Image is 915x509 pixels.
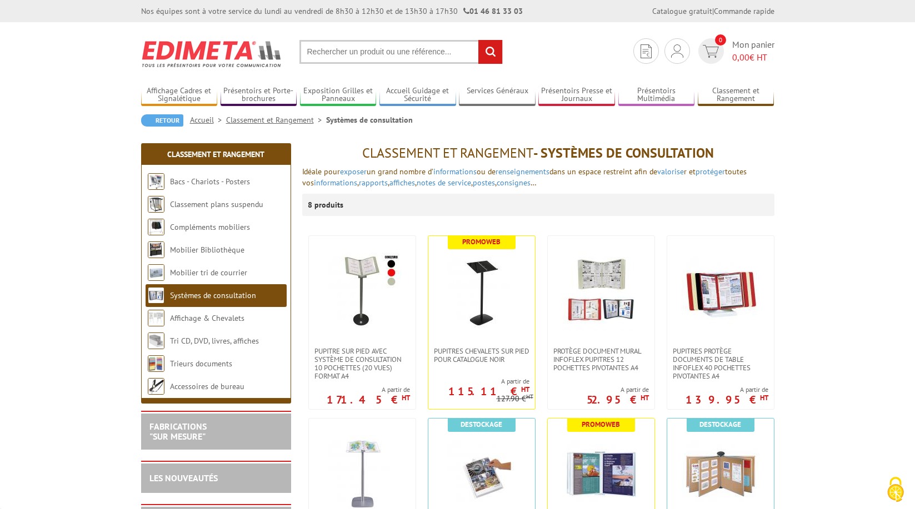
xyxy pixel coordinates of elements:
[462,237,501,246] b: Promoweb
[582,420,620,429] b: Promoweb
[682,253,759,330] img: Pupitres protège documents de table Infoflex 40 pochettes pivotantes A4
[671,44,683,58] img: devis rapide
[428,347,535,364] a: PUPITRES CHEVALETS SUR PIED POUR CATALOGUE NOIR
[170,268,247,278] a: Mobilier tri de courrier
[148,378,164,395] img: Accessoires de bureau
[309,347,416,380] a: Pupitre sur pied avec système de consultation 10 pochettes (20 vues) format A4
[698,86,774,104] a: Classement et Rangement
[170,245,244,255] a: Mobilier Bibliothèque
[148,173,164,190] img: Bacs - Chariots - Posters
[876,471,915,509] button: Cookies (fenêtre modale)
[141,33,283,74] img: Edimeta
[170,313,244,323] a: Affichage & Chevalets
[548,347,654,372] a: Protège document mural Infoflex pupitres 12 pochettes pivotantes A4
[167,149,264,159] a: Classement et Rangement
[389,178,415,188] a: affiches
[323,253,401,330] img: Pupitre sur pied avec système de consultation 10 pochettes (20 vues) format A4
[699,420,741,429] b: Destockage
[148,310,164,326] img: Affichage & Chevalets
[148,241,164,258] img: Mobilier Bibliothèque
[170,290,256,300] a: Systèmes de consultation
[703,45,719,58] img: devis rapide
[587,396,649,403] p: 52.95 €
[618,86,695,104] a: Présentoirs Multimédia
[302,146,774,160] h1: - Systèmes de consultation
[696,167,725,177] a: protéger
[148,287,164,304] img: Systèmes de consultation
[652,6,774,17] div: |
[314,347,410,380] span: Pupitre sur pied avec système de consultation 10 pochettes (20 vues) format A4
[587,385,649,394] span: A partir de
[326,114,413,125] li: Systèmes de consultation
[715,34,726,46] span: 0
[732,38,774,64] span: Mon panier
[459,86,536,104] a: Services Généraux
[300,86,377,104] a: Exposition Grilles et Panneaux
[461,420,502,429] b: Destockage
[190,115,226,125] a: Accueil
[473,178,495,188] a: postes
[497,178,531,188] a: consignes
[696,38,774,64] a: devis rapide 0 Mon panier 0,00€ HT
[563,253,639,330] img: Protège document mural Infoflex pupitres 12 pochettes pivotantes A4
[714,6,774,16] a: Commande rapide
[302,167,340,177] span: Idéale pour
[141,114,183,127] a: Retour
[526,392,533,400] sup: HT
[299,40,503,64] input: Rechercher un produit ou une référence...
[327,385,410,394] span: A partir de
[359,178,388,188] a: rapports
[148,355,164,372] img: Trieurs documents
[148,332,164,349] img: Tri CD, DVD, livres, affiches
[496,167,549,177] a: renseignements
[732,51,774,64] span: € HT
[148,196,164,213] img: Classement plans suspendu
[686,385,768,394] span: A partir de
[148,264,164,281] img: Mobilier tri de courrier
[463,6,523,16] strong: 01 46 81 33 03
[402,393,410,402] sup: HT
[170,199,263,209] a: Classement plans suspendu
[521,385,529,394] sup: HT
[362,144,533,162] span: Classement et Rangement
[497,395,533,403] p: 127.90 €
[652,6,712,16] a: Catalogue gratuit
[170,336,259,346] a: Tri CD, DVD, livres, affiches
[226,115,326,125] a: Classement et Rangement
[428,377,529,386] span: A partir de
[308,194,349,216] p: 8 produits
[478,40,502,64] input: rechercher
[667,347,774,380] a: Pupitres protège documents de table Infoflex 40 pochettes pivotantes A4
[553,347,649,372] span: Protège document mural Infoflex pupitres 12 pochettes pivotantes A4
[657,167,684,177] a: valorise
[302,167,747,188] span: un grand nombre d’ ou de dans un espace restreint afin de r et toutes vos , , , , , …
[170,177,250,187] a: Bacs - Chariots - Posters
[641,393,649,402] sup: HT
[641,44,652,58] img: devis rapide
[141,6,523,17] div: Nos équipes sont à votre service du lundi au vendredi de 8h30 à 12h30 et de 13h30 à 17h30
[673,347,768,380] span: Pupitres protège documents de table Infoflex 40 pochettes pivotantes A4
[314,178,357,188] a: informations
[448,388,529,395] p: 115.11 €
[221,86,297,104] a: Présentoirs et Porte-brochures
[379,86,456,104] a: Accueil Guidage et Sécurité
[882,476,909,503] img: Cookies (fenêtre modale)
[686,396,768,403] p: 139.95 €
[434,347,529,364] span: PUPITRES CHEVALETS SUR PIED POUR CATALOGUE NOIR
[760,393,768,402] sup: HT
[340,167,367,177] a: exposer
[538,86,615,104] a: Présentoirs Presse et Journaux
[417,178,471,188] a: notes de service
[433,167,477,177] a: informations
[149,472,218,483] a: LES NOUVEAUTÉS
[149,421,207,442] a: FABRICATIONS"Sur Mesure"
[443,253,521,330] img: PUPITRES CHEVALETS SUR PIED POUR CATALOGUE NOIR
[170,359,232,369] a: Trieurs documents
[327,396,410,403] p: 171.45 €
[141,86,218,104] a: Affichage Cadres et Signalétique
[170,381,244,391] a: Accessoires de bureau
[148,219,164,235] img: Compléments mobiliers
[732,52,749,63] span: 0,00
[170,222,250,232] a: Compléments mobiliers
